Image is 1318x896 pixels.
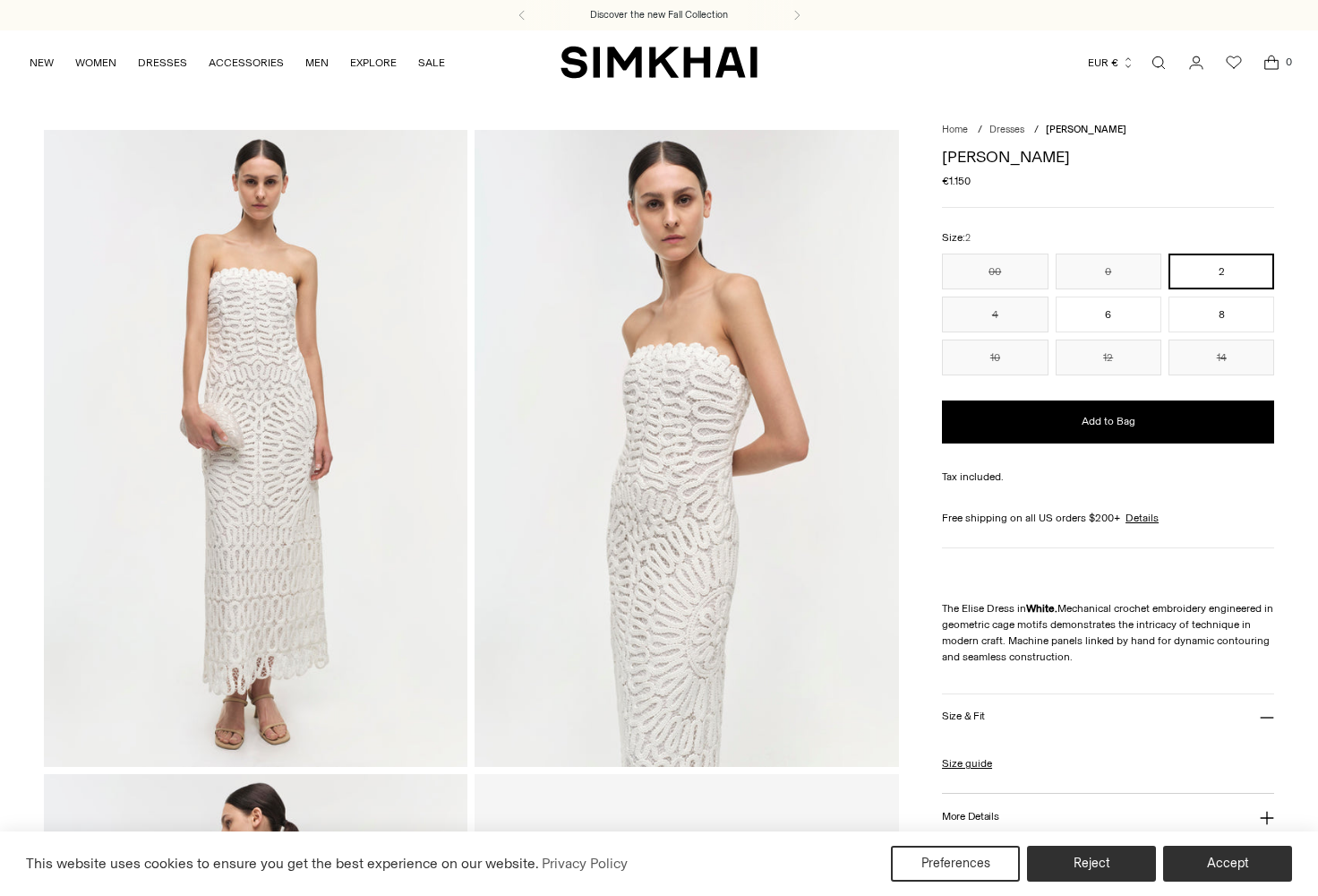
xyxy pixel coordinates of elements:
strong: White. [1026,602,1057,615]
div: / [1034,123,1039,138]
a: MEN [305,43,329,82]
h3: Size & Fit [942,711,985,722]
img: Elise Dress [44,130,467,766]
button: 00 [942,254,1048,289]
span: 0 [1280,54,1297,70]
a: Go to the account page [1178,45,1214,81]
button: Add to Bag [942,401,1274,444]
a: Dresses [989,124,1024,135]
a: Open cart modal [1254,45,1289,81]
a: Wishlist [1216,45,1252,81]
button: Accept [1163,846,1292,882]
label: Size: [942,229,971,246]
span: €1.150 [942,173,971,189]
a: SALE [418,43,445,82]
button: 14 [1168,340,1274,375]
button: 2 [1168,254,1274,289]
a: Details [1125,510,1159,526]
a: Privacy Policy (opens in a new tab) [539,850,630,877]
button: More Details [942,794,1274,840]
button: Size & Fit [942,694,1274,740]
button: Preferences [891,846,1020,882]
a: DRESSES [138,43,187,82]
div: / [978,123,982,138]
span: 2 [965,232,971,244]
a: Home [942,124,968,135]
span: Add to Bag [1082,414,1135,429]
a: SIMKHAI [561,45,757,80]
h3: More Details [942,811,998,823]
button: 10 [942,340,1048,375]
a: Open search modal [1141,45,1177,81]
img: Elise Dress [475,130,898,766]
div: Free shipping on all US orders $200+ [942,510,1274,526]
span: This website uses cookies to ensure you get the best experience on our website. [26,855,539,872]
nav: breadcrumbs [942,123,1274,138]
button: EUR € [1088,43,1134,82]
button: 0 [1056,254,1161,289]
button: 12 [1056,340,1161,375]
h1: [PERSON_NAME] [942,149,1274,165]
a: ACCESSORIES [209,43,284,82]
div: Tax included. [942,469,1274,485]
button: 4 [942,297,1048,332]
button: Reject [1027,846,1156,882]
span: [PERSON_NAME] [1046,124,1126,135]
a: Discover the new Fall Collection [590,8,728,22]
button: 6 [1056,297,1161,332]
a: EXPLORE [350,43,397,82]
button: 8 [1168,297,1274,332]
a: WOMEN [75,43,116,82]
a: Size guide [942,755,992,771]
p: The Elise Dress in Mechanical crochet embroidery engineered in geometric cage motifs demonstrates... [942,600,1274,665]
a: NEW [30,43,54,82]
